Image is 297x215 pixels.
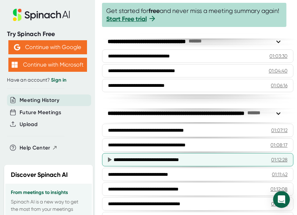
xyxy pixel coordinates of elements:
div: 01:07:12 [271,127,288,134]
h3: From meetings to insights [11,190,86,195]
div: 01:03:30 [269,53,288,60]
a: Start Free trial [106,15,147,23]
div: 01:12:08 [270,186,288,193]
div: 01:11:42 [272,171,288,178]
div: 01:08:17 [270,141,288,148]
div: Open Intercom Messenger [273,191,290,208]
button: Continue with Microsoft [8,58,87,72]
button: Help Center [20,144,58,152]
p: Spinach AI is a new way to get the most from your meetings [11,198,86,213]
button: Continue with Google [8,40,87,54]
div: 01:12:28 [271,200,288,207]
b: free [148,7,160,15]
span: Help Center [20,144,50,152]
div: 01:04:40 [269,67,288,74]
a: Sign in [51,77,66,83]
img: Aehbyd4JwY73AAAAAElFTkSuQmCC [14,44,20,50]
div: Try Spinach Free [7,30,88,38]
button: Upload [20,120,37,129]
button: Future Meetings [20,109,61,117]
span: Get started for and never miss a meeting summary again! [106,7,282,23]
div: 01:06:16 [271,82,288,89]
button: Meeting History [20,96,59,104]
div: 01:12:28 [271,156,288,163]
div: Have an account? [7,77,88,83]
h2: Discover Spinach AI [11,170,68,180]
